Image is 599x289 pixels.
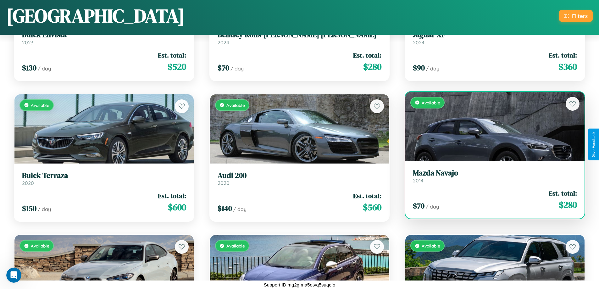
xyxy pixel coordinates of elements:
iframe: Intercom live chat [6,268,21,283]
h3: Audi 200 [218,171,382,180]
button: Filters [559,10,593,22]
span: / day [38,65,51,72]
span: Est. total: [158,51,186,60]
a: Mazda Navajo2014 [413,169,577,184]
span: $ 70 [413,201,424,211]
span: $ 70 [218,63,229,73]
a: Buick Envista2023 [22,30,186,46]
h1: [GEOGRAPHIC_DATA] [6,3,185,29]
span: Available [422,243,440,248]
a: Buick Terraza2020 [22,171,186,186]
span: $ 280 [363,60,381,73]
a: Audi 2002020 [218,171,382,186]
span: / day [426,203,439,210]
span: Est. total: [353,191,381,200]
span: 2014 [413,177,424,184]
span: Est. total: [549,51,577,60]
span: / day [233,206,247,212]
span: 2020 [22,180,34,186]
span: Est. total: [158,191,186,200]
span: $ 150 [22,203,36,214]
span: Available [226,103,245,108]
span: Available [31,243,49,248]
span: 2024 [218,39,229,46]
span: Available [226,243,245,248]
span: 2024 [413,39,424,46]
h3: Buick Envista [22,30,186,39]
span: $ 600 [168,201,186,214]
span: $ 360 [558,60,577,73]
h3: Jaguar XF [413,30,577,39]
span: Available [31,103,49,108]
span: / day [38,206,51,212]
span: $ 90 [413,63,425,73]
span: $ 280 [559,198,577,211]
span: Available [422,100,440,105]
span: / day [230,65,244,72]
h3: Bentley Rolls-[PERSON_NAME] [PERSON_NAME] [218,30,382,39]
a: Bentley Rolls-[PERSON_NAME] [PERSON_NAME]2024 [218,30,382,46]
span: Est. total: [549,189,577,198]
span: $ 130 [22,63,36,73]
h3: Mazda Navajo [413,169,577,178]
span: 2023 [22,39,33,46]
p: Support ID: mg2gfma5otvq5suqcfo [264,281,336,289]
span: $ 520 [168,60,186,73]
div: Give Feedback [591,132,596,157]
span: 2020 [218,180,230,186]
span: Est. total: [353,51,381,60]
span: $ 560 [363,201,381,214]
span: / day [426,65,439,72]
div: Filters [572,13,588,19]
span: $ 140 [218,203,232,214]
a: Jaguar XF2024 [413,30,577,46]
h3: Buick Terraza [22,171,186,180]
